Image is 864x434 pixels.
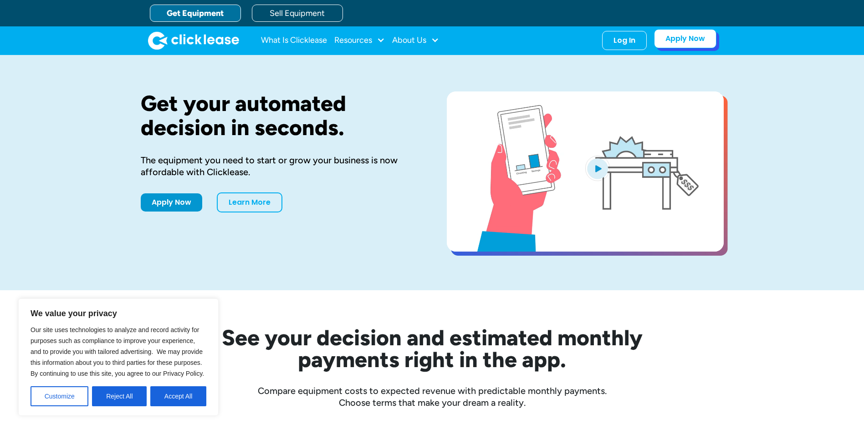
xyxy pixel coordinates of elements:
div: Log In [613,36,635,45]
a: open lightbox [447,91,724,252]
h2: See your decision and estimated monthly payments right in the app. [177,327,687,370]
img: Clicklease logo [148,31,239,50]
a: home [148,31,239,50]
a: What Is Clicklease [261,31,327,50]
a: Get Equipment [150,5,241,22]
button: Accept All [150,386,206,406]
img: Blue play button logo on a light blue circular background [585,156,610,181]
div: About Us [392,31,439,50]
a: Apply Now [654,29,716,48]
a: Learn More [217,192,282,212]
p: We value your privacy [31,308,206,319]
button: Reject All [92,386,147,406]
span: Our site uses technologies to analyze and record activity for purposes such as compliance to impr... [31,326,204,377]
a: Apply Now [141,193,202,212]
div: The equipment you need to start or grow your business is now affordable with Clicklease. [141,154,418,178]
a: Sell Equipment [252,5,343,22]
div: We value your privacy [18,298,219,416]
button: Customize [31,386,88,406]
h1: Get your automated decision in seconds. [141,91,418,140]
div: Resources [334,31,385,50]
div: Compare equipment costs to expected revenue with predictable monthly payments. Choose terms that ... [141,385,724,409]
